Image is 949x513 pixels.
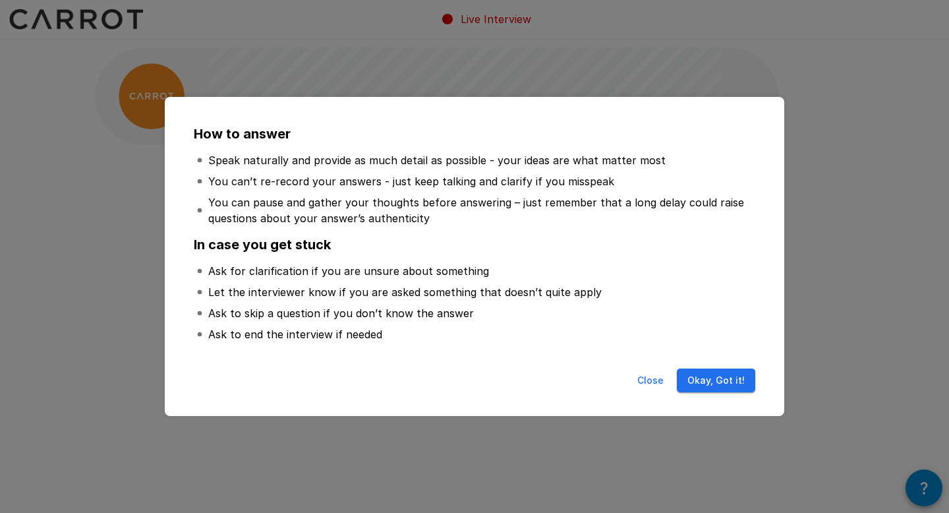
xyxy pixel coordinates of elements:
[208,305,474,321] p: Ask to skip a question if you don’t know the answer
[208,173,614,189] p: You can’t re-record your answers - just keep talking and clarify if you misspeak
[208,284,602,300] p: Let the interviewer know if you are asked something that doesn’t quite apply
[629,369,672,393] button: Close
[677,369,755,393] button: Okay, Got it!
[194,126,291,142] b: How to answer
[208,195,753,226] p: You can pause and gather your thoughts before answering – just remember that a long delay could r...
[208,152,666,168] p: Speak naturally and provide as much detail as possible - your ideas are what matter most
[194,237,331,253] b: In case you get stuck
[208,263,489,279] p: Ask for clarification if you are unsure about something
[208,326,382,342] p: Ask to end the interview if needed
